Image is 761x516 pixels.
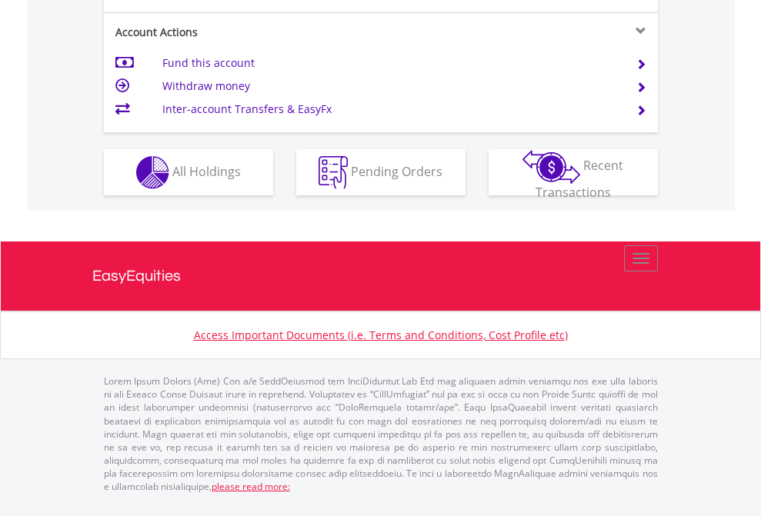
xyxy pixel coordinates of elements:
[194,328,568,342] a: Access Important Documents (i.e. Terms and Conditions, Cost Profile etc)
[296,149,466,195] button: Pending Orders
[104,375,658,493] p: Lorem Ipsum Dolors (Ame) Con a/e SeddOeiusmod tem InciDiduntut Lab Etd mag aliquaen admin veniamq...
[172,162,241,179] span: All Holdings
[162,98,617,121] td: Inter-account Transfers & EasyFx
[162,52,617,75] td: Fund this account
[92,241,669,311] a: EasyEquities
[104,149,273,195] button: All Holdings
[522,150,580,184] img: transactions-zar-wht.png
[489,149,658,195] button: Recent Transactions
[136,156,169,189] img: holdings-wht.png
[162,75,617,98] td: Withdraw money
[351,162,442,179] span: Pending Orders
[212,480,290,493] a: please read more:
[104,25,381,40] div: Account Actions
[319,156,348,189] img: pending_instructions-wht.png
